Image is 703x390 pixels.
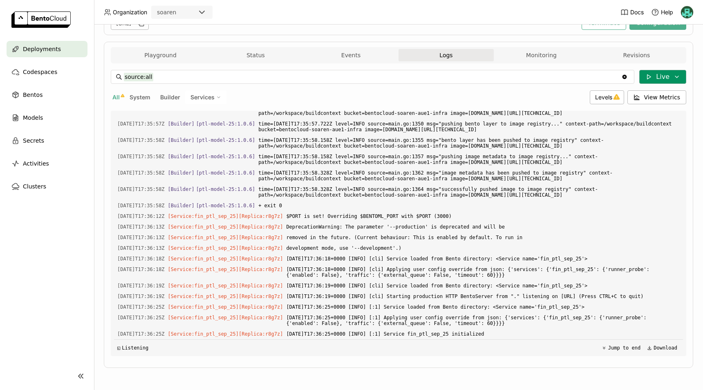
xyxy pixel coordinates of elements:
span: [Builder] [168,137,195,143]
span: 2025-10-09T17:36:18.993Z [117,265,165,274]
span: [Service:fin_ptl_sep_25] [168,256,239,262]
span: [DATE]T17:36:19+0000 [INFO] [cli] Starting production HTTP BentoServer from "." listening on [URL... [286,292,680,301]
span: [Service:fin_ptl_sep_25] [168,267,239,272]
span: [Service:fin_ptl_sep_25] [168,245,239,251]
span: [Service:fin_ptl_sep_25] [168,294,239,299]
span: time=[DATE]T17:35:58.158Z level=INFO source=main.go:1357 msg="pushing image metadata to image reg... [258,152,680,167]
span: [Service:fin_ptl_sep_25] [168,213,239,219]
span: time=[DATE]T17:35:58.328Z level=INFO source=main.go:1364 msg="successfully pushed image to image ... [258,185,680,199]
a: Secrets [7,132,87,149]
span: Logs [439,52,452,59]
span: [Replica:r8g7z] [239,304,283,310]
span: All [112,94,120,101]
span: 2025-10-09T17:36:13.716Z [117,222,165,231]
span: [ptl-model-25:1.0.6] [196,186,255,192]
span: DeprecationWarning: The parameter '--production' is deprecated and will be [286,222,680,231]
span: Levels [595,94,612,101]
span: [Service:fin_ptl_sep_25] [168,235,239,240]
a: Models [7,110,87,126]
input: Search [124,70,621,83]
span: System [130,94,150,101]
span: time=[DATE]T17:35:57.722Z level=INFO source=main.go:1350 msg="pushing bento layer to image regist... [258,119,680,134]
a: Activities [7,155,87,172]
span: [Replica:r8g7z] [239,224,283,230]
span: [Builder] [168,121,195,127]
svg: Clear value [621,74,628,80]
span: [Service:fin_ptl_sep_25] [168,283,239,289]
span: 2025-10-09T17:35:58.158Z [117,136,165,145]
span: [DATE]T17:36:19+0000 [INFO] [cli] Service loaded from Bento directory: <Service name='fin_ptl_sep... [286,281,680,290]
span: Codespaces [23,67,57,77]
span: 2025-10-09T17:36:13.716Z [117,244,165,253]
span: Help [661,9,673,16]
span: [Replica:r8g7z] [239,213,283,219]
div: Services [185,90,226,104]
button: Status [208,49,303,61]
span: [Builder] [168,203,195,208]
span: development mode, use '--development'.) [286,244,680,253]
span: [Service:fin_ptl_sep_25] [168,331,239,337]
div: Help [651,8,673,16]
span: time=[DATE]T17:35:58.158Z level=INFO source=main.go:1355 msg="bento layer has been pushed to imag... [258,136,680,150]
span: [Builder] [168,154,195,159]
span: [Replica:r8g7z] [239,256,283,262]
span: [Replica:r8g7z] [239,331,283,337]
button: Download [645,343,680,353]
span: 2025-10-09T17:36:18.932Z [117,254,165,263]
span: 2025-10-09T17:36:12.592Z [117,212,165,221]
span: 2025-10-09T17:36:19.157Z [117,292,165,301]
span: [ptl-model-25:1.0.6] [196,154,255,159]
span: View Metrics [644,93,681,101]
span: + exit 0 [258,201,680,210]
span: Clusters [23,182,46,191]
span: [Replica:r8g7z] [239,245,283,251]
button: Playground [113,49,208,61]
div: soaren [157,8,176,16]
button: Jump to end [599,343,643,353]
span: [ptl-model-25:1.0.6] [196,203,255,208]
span: [Service:fin_ptl_sep_25] [168,304,239,310]
span: Organization [113,9,147,16]
a: Deployments [7,41,87,57]
span: [DATE]T17:36:18+0000 [INFO] [cli] Service loaded from Bento directory: <Service name='fin_ptl_sep... [286,254,680,263]
a: Docs [620,8,644,16]
span: 2025-10-09T17:35:58.328Z [117,185,165,194]
span: $PORT is set! Overriding $BENTOML_PORT with $PORT (3000) [286,212,680,221]
span: 2025-10-09T17:36:25.705Z [117,329,165,338]
span: [DATE]T17:36:25+0000 [INFO] [:1] Service loaded from Bento directory: <Service name='fin_ptl_sep_... [286,303,680,312]
button: Revisions [589,49,684,61]
span: 2025-10-09T17:36:13.716Z [117,233,165,242]
span: 2025-10-09T17:35:58.328Z [117,168,165,177]
span: [DATE]T17:36:18+0000 [INFO] [cli] Applying user config override from json: {'services': {'fin_ptl... [286,265,680,280]
span: [ptl-model-25:1.0.6] [196,170,255,176]
a: Bentos [7,87,87,103]
span: [ptl-model-25:1.0.6] [196,121,255,127]
span: ◱ [117,345,120,351]
span: 2025-10-09T17:36:19.012Z [117,281,165,290]
img: logo [11,11,71,28]
span: 2025-10-09T17:35:58.158Z [117,152,165,161]
span: [Replica:r8g7z] [239,315,283,321]
span: removed in the future. (Current behaviour: This is enabled by default. To run in [286,233,680,242]
button: System [128,92,152,103]
span: time=[DATE]T17:35:58.328Z level=INFO source=main.go:1362 msg="image metadata has been pushed to i... [258,168,680,183]
span: [Replica:r8g7z] [239,283,283,289]
span: Docs [630,9,644,16]
span: Builder [160,94,180,101]
a: Clusters [7,178,87,195]
button: View Metrics [627,90,687,104]
span: Bentos [23,90,43,100]
div: Listening [117,345,148,351]
span: 2025-10-09T17:36:25.359Z [117,303,165,312]
span: Models [23,113,43,123]
span: [Replica:r8g7z] [239,294,283,299]
span: [Builder] [168,186,195,192]
span: [DATE]T17:36:25+0000 [INFO] [:1] Service fin_ptl_sep_25 initialized [286,329,680,338]
span: Secrets [23,136,44,146]
span: [Service:fin_ptl_sep_25] [168,224,239,230]
button: Builder [159,92,182,103]
span: [Replica:r8g7z] [239,235,283,240]
span: [Builder] [168,170,195,176]
div: Levels [590,90,624,104]
span: Activities [23,159,49,168]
